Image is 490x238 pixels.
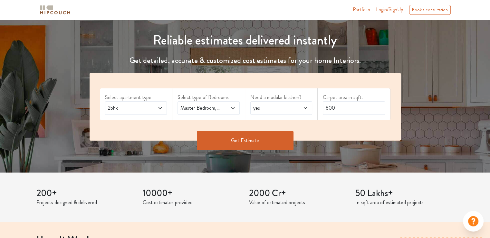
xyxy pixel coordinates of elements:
span: yes [252,104,294,112]
p: Value of estimated projects [249,199,348,206]
label: Select type of Bedrooms [178,94,240,101]
h3: 10000+ [143,188,241,199]
h1: Reliable estimates delivered instantly [86,33,405,48]
label: Need a modular kitchen? [250,94,312,101]
h3: 200+ [36,188,135,199]
button: Get Estimate [197,131,293,150]
span: 2bhk [107,104,149,112]
input: Enter area sqft [323,101,385,115]
div: Book a consultation [409,5,451,15]
span: logo-horizontal.svg [39,3,71,17]
p: Projects designed & delivered [36,199,135,206]
img: logo-horizontal.svg [39,4,71,15]
span: Login/SignUp [376,6,403,13]
label: Select apartment type [105,94,167,101]
p: In sqft area of estimated projects [355,199,454,206]
h3: 50 Lakhs+ [355,188,454,199]
h3: 2000 Cr+ [249,188,348,199]
label: Carpet area in sqft. [323,94,385,101]
a: Portfolio [353,6,370,14]
p: Cost estimates provided [143,199,241,206]
span: Master Bedroom,Parents [179,104,221,112]
h4: Get detailed, accurate & customized cost estimates for your home Interiors. [86,56,405,65]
